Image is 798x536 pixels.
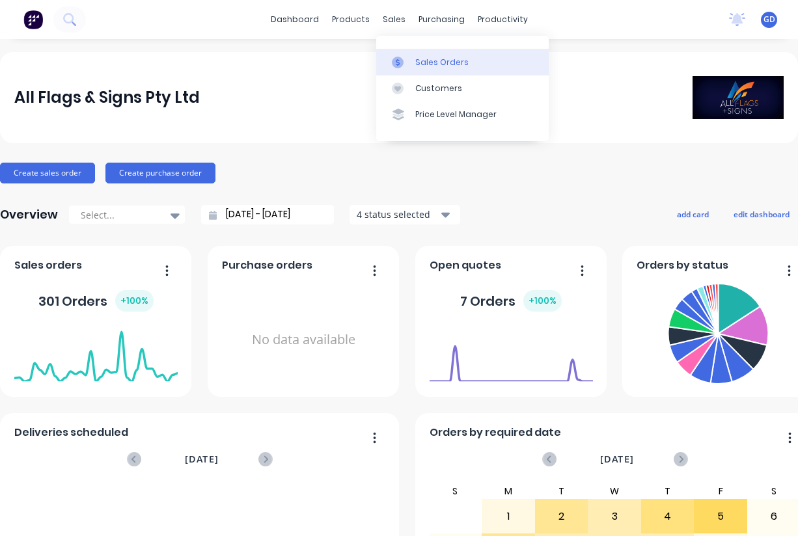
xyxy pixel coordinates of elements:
[694,483,747,499] div: F
[357,208,439,221] div: 4 status selected
[641,483,695,499] div: T
[668,206,717,222] button: add card
[412,10,471,29] div: purchasing
[38,290,154,312] div: 301 Orders
[535,483,588,499] div: T
[350,205,460,224] button: 4 status selected
[376,49,549,75] a: Sales Orders
[523,290,562,312] div: + 100 %
[536,500,588,533] div: 2
[482,483,535,499] div: M
[637,258,728,273] span: Orders by status
[376,101,549,127] a: Price Level Manager
[695,500,747,533] div: 5
[588,483,641,499] div: W
[325,10,376,29] div: products
[415,83,462,94] div: Customers
[185,452,219,466] span: [DATE]
[115,290,154,312] div: + 100 %
[725,206,798,222] button: edit dashboard
[415,57,469,68] div: Sales Orders
[14,85,200,111] div: All Flags & Signs Pty Ltd
[482,500,534,533] div: 1
[429,483,482,499] div: S
[14,258,82,273] span: Sales orders
[693,76,784,119] img: All Flags & Signs Pty Ltd
[600,452,634,466] span: [DATE]
[264,10,325,29] a: dashboard
[642,500,694,533] div: 4
[105,163,215,183] button: Create purchase order
[222,278,385,401] div: No data available
[222,258,312,273] span: Purchase orders
[376,75,549,101] a: Customers
[764,14,775,25] span: GD
[460,290,562,312] div: 7 Orders
[376,10,412,29] div: sales
[23,10,43,29] img: Factory
[471,10,534,29] div: productivity
[415,109,497,120] div: Price Level Manager
[588,500,640,533] div: 3
[430,258,501,273] span: Open quotes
